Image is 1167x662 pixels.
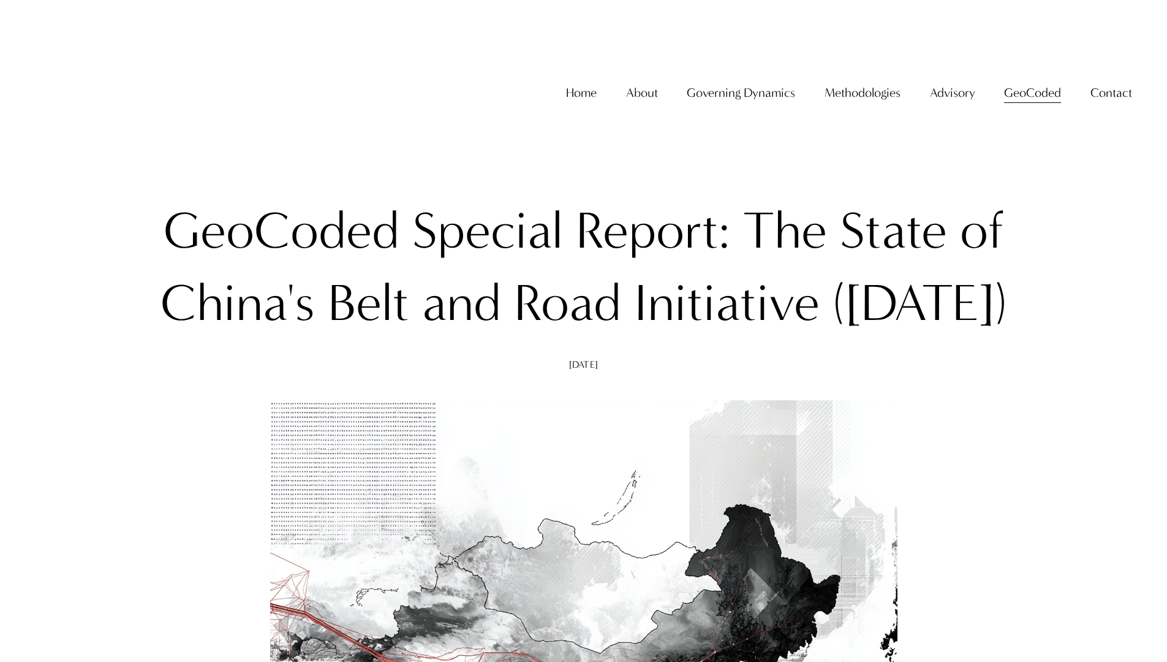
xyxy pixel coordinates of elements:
[1090,82,1132,104] span: Contact
[566,80,597,105] a: Home
[930,80,975,105] a: folder dropdown
[1090,80,1132,105] a: folder dropdown
[626,82,658,104] span: About
[1004,80,1061,105] a: folder dropdown
[930,82,975,104] span: Advisory
[569,359,598,370] span: [DATE]
[825,82,901,104] span: Methodologies
[687,82,795,104] span: Governing Dynamics
[825,80,901,105] a: folder dropdown
[687,80,795,105] a: folder dropdown
[35,36,148,149] img: Christopher Sanchez &amp; Co.
[626,80,658,105] a: folder dropdown
[1004,82,1061,104] span: GeoCoded
[150,195,1017,340] h1: GeoCoded Special Report: The State of China's Belt and Road Initiative ([DATE])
